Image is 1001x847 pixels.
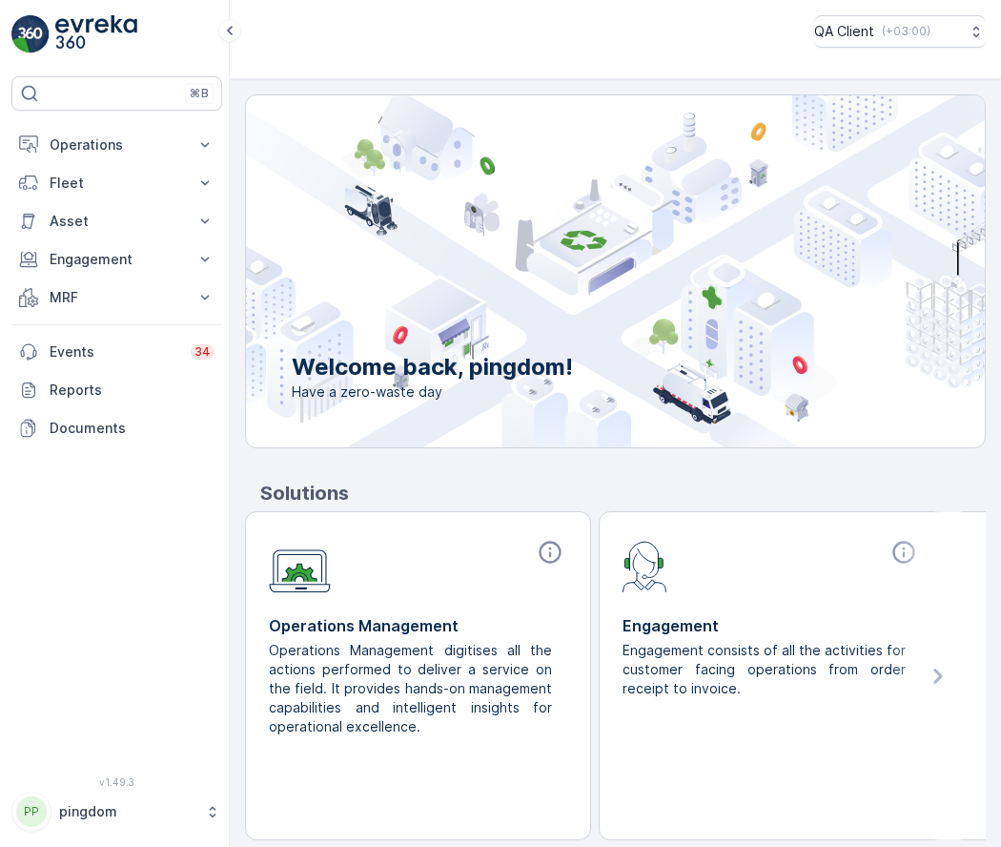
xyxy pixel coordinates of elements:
[50,174,184,193] p: Fleet
[50,342,179,362] p: Events
[194,344,211,360] p: 34
[11,333,222,371] a: Events34
[16,796,47,827] div: PP
[623,614,921,637] p: Engagement
[260,479,986,507] p: Solutions
[11,202,222,240] button: Asset
[11,409,222,447] a: Documents
[814,22,874,41] p: QA Client
[269,614,567,637] p: Operations Management
[11,279,222,317] button: MRF
[623,539,667,592] img: module-icon
[190,86,209,101] p: ⌘B
[292,352,573,382] p: Welcome back, pingdom!
[11,164,222,202] button: Fleet
[50,288,184,307] p: MRF
[50,250,184,269] p: Engagement
[269,539,331,593] img: module-icon
[11,371,222,409] a: Reports
[882,24,930,39] p: ( +03:00 )
[11,792,222,832] button: PPpingdom
[50,135,184,155] p: Operations
[55,15,137,53] img: logo_light-DOdMpM7g.png
[50,212,184,231] p: Asset
[11,240,222,279] button: Engagement
[814,15,986,48] button: QA Client(+03:00)
[11,15,50,53] img: logo
[623,641,906,698] p: Engagement consists of all the activities for customer facing operations from order receipt to in...
[11,126,222,164] button: Operations
[11,776,222,788] span: v 1.49.3
[50,381,214,400] p: Reports
[292,382,573,402] span: Have a zero-waste day
[269,641,552,736] p: Operations Management digitises all the actions performed to deliver a service on the field. It p...
[160,95,985,447] img: city illustration
[50,419,214,438] p: Documents
[59,802,195,821] p: pingdom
